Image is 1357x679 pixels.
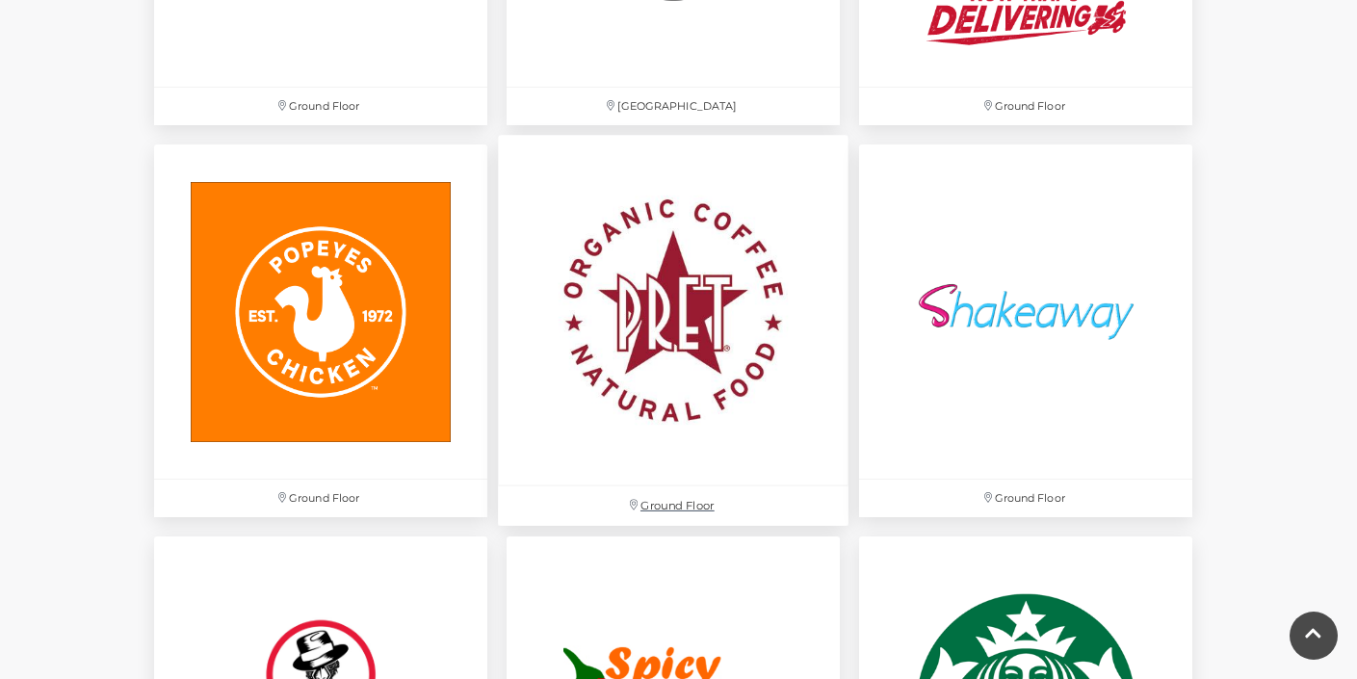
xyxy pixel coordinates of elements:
a: Ground Floor [144,135,497,526]
a: Ground Floor [849,135,1202,526]
p: Ground Floor [498,486,848,526]
p: Ground Floor [859,480,1192,517]
p: Ground Floor [154,480,487,517]
p: Ground Floor [859,88,1192,125]
p: Ground Floor [154,88,487,125]
a: Ground Floor [488,125,859,536]
p: [GEOGRAPHIC_DATA] [507,88,840,125]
